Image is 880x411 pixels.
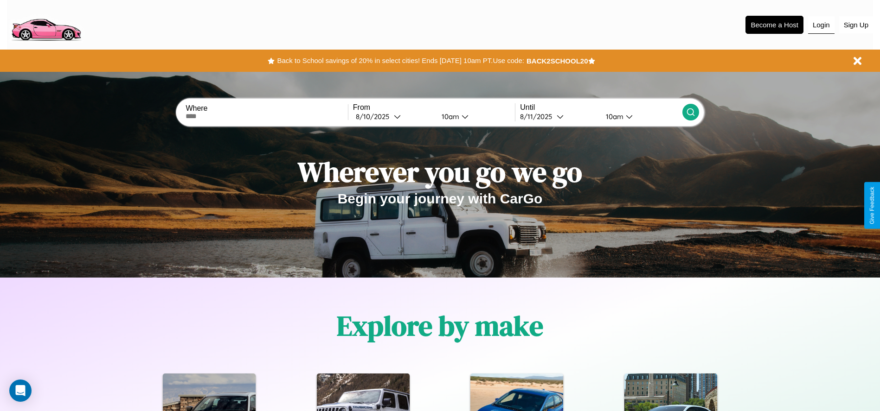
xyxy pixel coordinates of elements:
label: Where [186,104,347,113]
button: 8/10/2025 [353,112,434,121]
button: Sign Up [839,16,873,33]
label: Until [520,103,682,112]
img: logo [7,5,85,43]
div: Open Intercom Messenger [9,379,32,402]
div: Give Feedback [869,187,875,224]
div: 10am [601,112,626,121]
div: 8 / 10 / 2025 [356,112,394,121]
h1: Explore by make [337,307,543,345]
b: BACK2SCHOOL20 [527,57,588,65]
button: 10am [598,112,682,121]
button: Back to School savings of 20% in select cities! Ends [DATE] 10am PT.Use code: [275,54,526,67]
button: Login [808,16,835,34]
button: Become a Host [745,16,803,34]
button: 10am [434,112,515,121]
div: 10am [437,112,462,121]
div: 8 / 11 / 2025 [520,112,557,121]
label: From [353,103,515,112]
